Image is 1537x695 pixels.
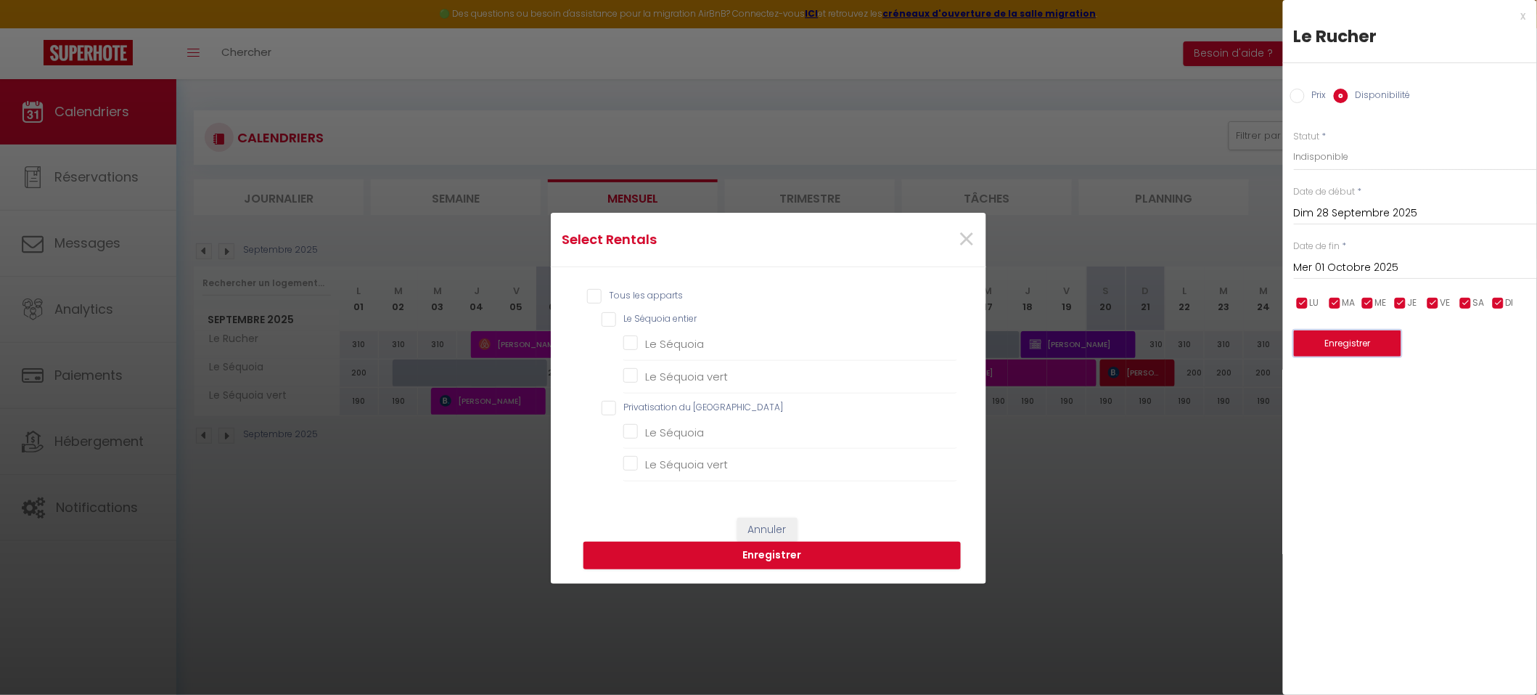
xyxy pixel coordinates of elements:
h4: Select Rentals [562,229,831,250]
span: ME [1375,296,1387,310]
label: Disponibilité [1348,89,1411,105]
span: Le Séquoia [645,425,704,440]
span: LU [1310,296,1319,310]
button: Enregistrer [583,542,961,569]
button: Enregistrer [1294,330,1401,357]
button: Annuler [737,518,798,542]
label: Date de début [1294,185,1356,199]
span: Le Séquoia vert [645,369,728,384]
button: Ouvrir le widget de chat LiveChat [12,6,55,49]
span: VE [1440,296,1451,310]
button: Close [957,224,975,256]
span: DI [1506,296,1514,310]
span: × [957,218,975,261]
label: Date de fin [1294,240,1340,253]
label: Statut [1294,130,1320,144]
div: x [1283,7,1526,25]
span: SA [1473,296,1485,310]
div: Le Rucher [1294,25,1526,48]
label: Prix [1305,89,1327,105]
span: MA [1343,296,1356,310]
span: JE [1408,296,1417,310]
